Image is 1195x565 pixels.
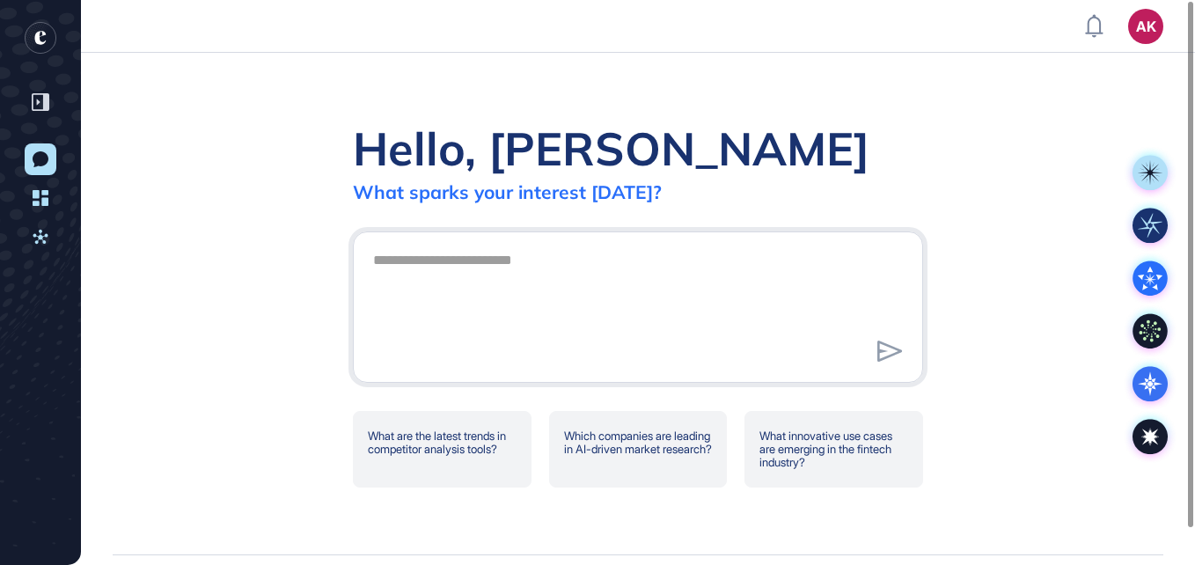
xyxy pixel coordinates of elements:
[353,411,532,488] div: What are the latest trends in competitor analysis tools?
[25,22,56,54] div: entrapeer-logo
[1128,9,1163,44] button: AK
[353,180,662,203] div: What sparks your interest [DATE]?
[744,411,923,488] div: What innovative use cases are emerging in the fintech industry?
[549,411,728,488] div: Which companies are leading in AI-driven market research?
[353,120,869,177] div: Hello, [PERSON_NAME]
